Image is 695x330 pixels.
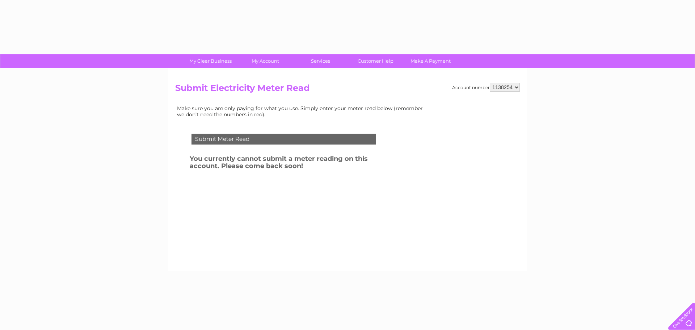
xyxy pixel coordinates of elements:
div: Submit Meter Read [191,134,376,145]
a: My Account [236,54,295,68]
h2: Submit Electricity Meter Read [175,83,520,97]
td: Make sure you are only paying for what you use. Simply enter your meter read below (remember we d... [175,104,429,119]
a: Make A Payment [401,54,460,68]
a: Services [291,54,350,68]
div: Account number [452,83,520,92]
a: Customer Help [346,54,405,68]
a: My Clear Business [181,54,240,68]
h3: You currently cannot submit a meter reading on this account. Please come back soon! [190,154,395,174]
